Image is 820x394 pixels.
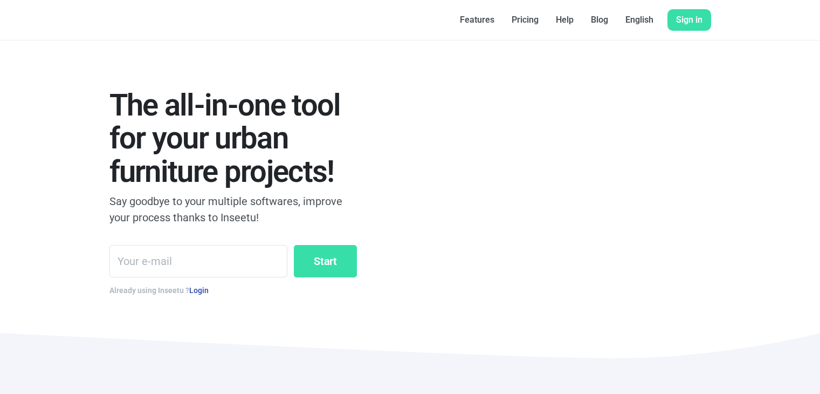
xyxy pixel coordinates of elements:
font: Sign in [676,15,702,25]
font: Blog [591,15,608,25]
h1: The all-in-one tool for your urban furniture projects! [109,89,357,189]
span: Already using Inseetu ? [109,286,209,295]
p: Say goodbye to your multiple softwares, improve your process thanks to Inseetu! [109,193,357,226]
a: Features [451,9,503,31]
input: Your e-mail [109,245,288,277]
a: Help [547,9,582,31]
a: English [617,9,662,31]
a: Pricing [503,9,547,31]
input: Start [294,245,356,277]
a: Blog [582,9,617,31]
font: Pricing [512,15,539,25]
font: Features [460,15,494,25]
a: Login [189,286,209,295]
a: Sign in [667,9,711,31]
font: Help [556,15,574,25]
